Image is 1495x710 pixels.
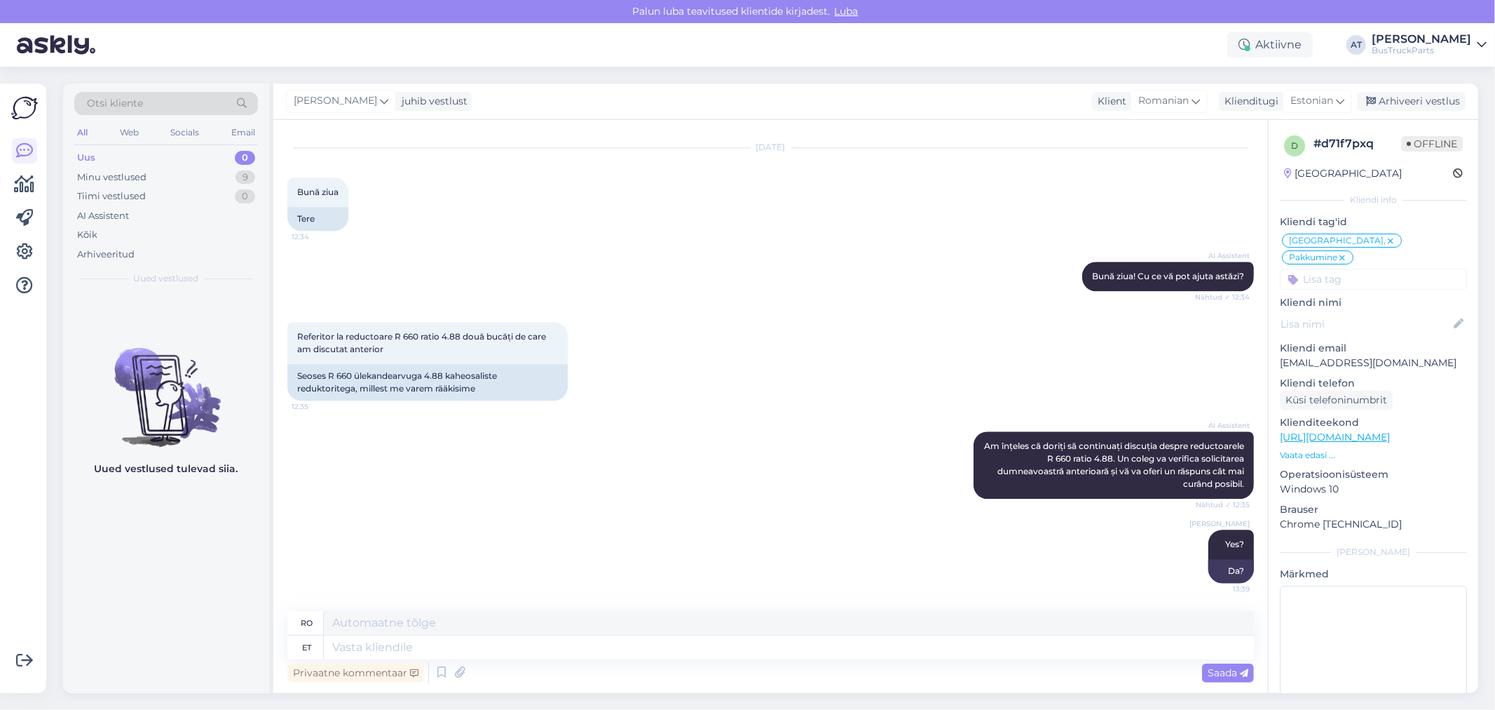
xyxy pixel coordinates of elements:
[1372,34,1471,45] div: [PERSON_NAME]
[1280,376,1467,391] p: Kliendi telefon
[1219,94,1278,109] div: Klienditugi
[292,232,344,242] span: 12:34
[77,228,97,242] div: Kõik
[287,207,348,231] div: Tere
[87,96,143,111] span: Otsi kliente
[1280,194,1467,206] div: Kliendi info
[1280,546,1467,558] div: [PERSON_NAME]
[1280,517,1467,532] p: Chrome [TECHNICAL_ID]
[1196,500,1250,510] span: Nähtud ✓ 12:35
[235,189,255,203] div: 0
[1208,667,1248,679] span: Saada
[1280,356,1467,370] p: [EMAIL_ADDRESS][DOMAIN_NAME]
[1092,94,1126,109] div: Klient
[1290,93,1333,109] span: Estonian
[1092,271,1244,281] span: Bună ziua! Cu ce vă pot ajuta astăzi?
[1313,135,1401,152] div: # d71f7pxq
[294,93,377,109] span: [PERSON_NAME]
[235,151,255,165] div: 0
[1372,34,1487,56] a: [PERSON_NAME]BusTruckParts
[297,187,339,197] span: Bună ziua
[235,170,255,185] div: 9
[1197,584,1250,594] span: 13:39
[95,462,238,476] p: Uued vestlused tulevad siia.
[1197,250,1250,261] span: AI Assistent
[1289,253,1337,262] span: Pakkumine
[74,123,90,142] div: All
[168,123,202,142] div: Socials
[1280,467,1467,482] p: Operatsioonisüsteem
[831,5,863,18] span: Luba
[117,123,142,142] div: Web
[287,364,568,401] div: Seoses R 660 ülekandearvuga 4.88 kaheosaliste reduktoritega, millest me varem rääkisime
[1280,482,1467,497] p: Windows 10
[1280,391,1393,410] div: Küsi telefoninumbrit
[1291,140,1298,151] span: d
[1280,341,1467,356] p: Kliendi email
[1284,166,1402,181] div: [GEOGRAPHIC_DATA]
[287,141,1254,154] div: [DATE]
[1280,215,1467,229] p: Kliendi tag'id
[1401,136,1463,152] span: Offline
[1280,449,1467,462] p: Vaata edasi ...
[1197,420,1250,431] span: AI Assistent
[1280,502,1467,517] p: Brauser
[77,170,146,185] div: Minu vestlused
[1195,292,1250,302] span: Nähtud ✓ 12:34
[302,636,311,659] div: et
[1289,236,1386,245] span: [GEOGRAPHIC_DATA],
[292,401,344,412] span: 12:35
[77,248,135,262] div: Arhiveeritud
[1138,93,1189,109] span: Romanian
[1280,415,1467,430] p: Klienditeekond
[396,94,467,109] div: juhib vestlust
[1280,269,1467,290] input: Lisa tag
[77,209,129,223] div: AI Assistent
[134,272,199,285] span: Uued vestlused
[1346,35,1366,55] div: AT
[297,331,548,354] span: Referitor la reductoare R 660 ratio 4.88 două bucăți de care am discutat anterior
[1225,539,1244,549] span: Yes?
[63,323,269,449] img: No chats
[287,664,424,683] div: Privaatne kommentaar
[1358,92,1466,111] div: Arhiveeri vestlus
[1280,431,1390,443] a: [URL][DOMAIN_NAME]
[301,611,313,635] div: ro
[77,189,146,203] div: Tiimi vestlused
[77,151,95,165] div: Uus
[1280,567,1467,582] p: Märkmed
[1372,45,1471,56] div: BusTruckParts
[1189,518,1250,529] span: [PERSON_NAME]
[1281,316,1451,332] input: Lisa nimi
[1208,559,1254,583] div: Da?
[1280,295,1467,310] p: Kliendi nimi
[1227,32,1313,58] div: Aktiivne
[228,123,258,142] div: Email
[984,441,1246,489] span: Am înțeles că doriți să continuați discuția despre reductoarele R 660 ratio 4.88. Un coleg va ver...
[11,95,38,121] img: Askly Logo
